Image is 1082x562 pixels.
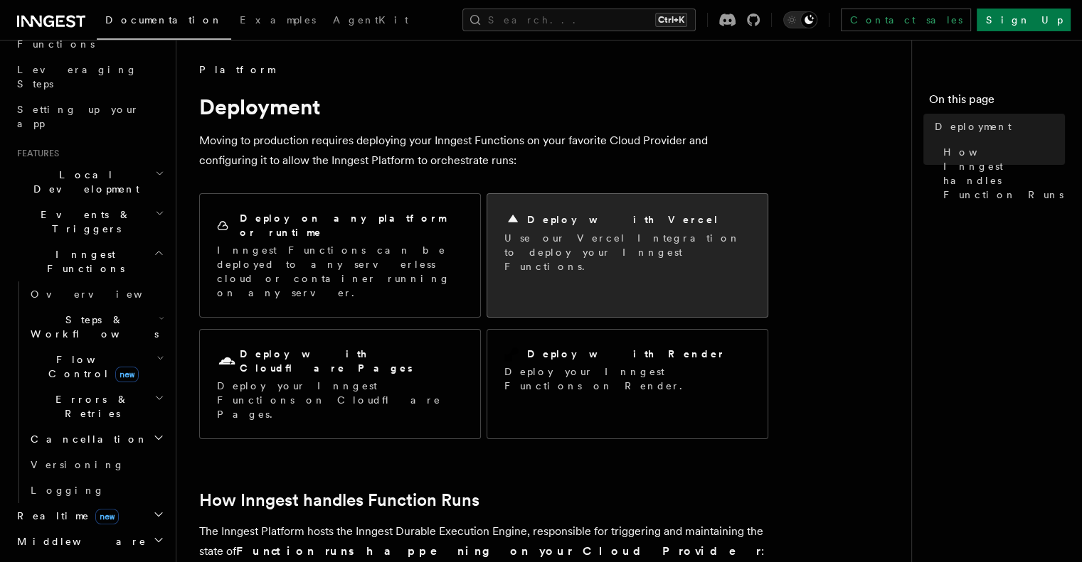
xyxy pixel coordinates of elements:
[11,202,167,242] button: Events & Triggers
[487,193,768,318] a: Deploy with VercelUse our Vercel Integration to deploy your Inngest Functions.
[25,307,167,347] button: Steps & Workflows
[943,145,1065,202] span: How Inngest handles Function Runs
[11,509,119,523] span: Realtime
[199,329,481,439] a: Deploy with Cloudflare PagesDeploy your Inngest Functions on Cloudflare Pages.
[929,114,1065,139] a: Deployment
[31,459,124,470] span: Versioning
[527,347,726,361] h2: Deploy with Render
[240,14,316,26] span: Examples
[504,231,750,274] p: Use our Vercel Integration to deploy your Inngest Functions.
[333,14,408,26] span: AgentKit
[231,4,324,38] a: Examples
[25,387,167,426] button: Errors & Retries
[25,347,167,387] button: Flow Controlnew
[217,379,463,421] p: Deploy your Inngest Functions on Cloudflare Pages.
[487,329,768,439] a: Deploy with RenderDeploy your Inngest Functions on Render.
[25,313,159,341] span: Steps & Workflows
[236,544,761,558] strong: Function runs happening on your Cloud Provider
[11,207,155,236] span: Events & Triggers
[11,247,154,276] span: Inngest Functions
[977,9,1071,31] a: Sign Up
[938,139,1065,207] a: How Inngest handles Function Runs
[11,57,167,97] a: Leveraging Steps
[929,91,1065,114] h4: On this page
[11,97,167,136] a: Setting up your app
[25,477,167,503] a: Logging
[655,13,687,27] kbd: Ctrl+K
[841,9,971,31] a: Contact sales
[11,162,167,202] button: Local Development
[240,211,463,239] h2: Deploy on any platform or runtime
[11,168,155,196] span: Local Development
[25,426,167,452] button: Cancellation
[25,432,148,446] span: Cancellation
[217,352,237,372] svg: Cloudflare
[31,288,177,300] span: Overview
[199,193,481,318] a: Deploy on any platform or runtimeInngest Functions can be deployed to any serverless cloud or con...
[17,64,137,90] span: Leveraging Steps
[199,490,479,510] a: How Inngest handles Function Runs
[783,11,817,28] button: Toggle dark mode
[95,509,119,524] span: new
[527,212,719,227] h2: Deploy with Vercel
[31,485,105,496] span: Logging
[25,281,167,307] a: Overview
[240,347,463,375] h2: Deploy with Cloudflare Pages
[199,522,768,561] p: The Inngest Platform hosts the Inngest Durable Execution Engine, responsible for triggering and m...
[324,4,417,38] a: AgentKit
[17,104,139,129] span: Setting up your app
[11,242,167,281] button: Inngest Functions
[935,119,1012,134] span: Deployment
[199,63,275,77] span: Platform
[199,94,768,119] h1: Deployment
[217,243,463,300] p: Inngest Functions can be deployed to any serverless cloud or container running on any server.
[462,9,696,31] button: Search...Ctrl+K
[504,364,750,393] p: Deploy your Inngest Functions on Render.
[11,503,167,529] button: Realtimenew
[97,4,231,40] a: Documentation
[25,452,167,477] a: Versioning
[11,529,167,554] button: Middleware
[115,367,139,382] span: new
[25,392,154,421] span: Errors & Retries
[25,352,157,381] span: Flow Control
[199,131,768,171] p: Moving to production requires deploying your Inngest Functions on your favorite Cloud Provider an...
[105,14,223,26] span: Documentation
[11,148,59,159] span: Features
[11,534,147,549] span: Middleware
[11,281,167,503] div: Inngest Functions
